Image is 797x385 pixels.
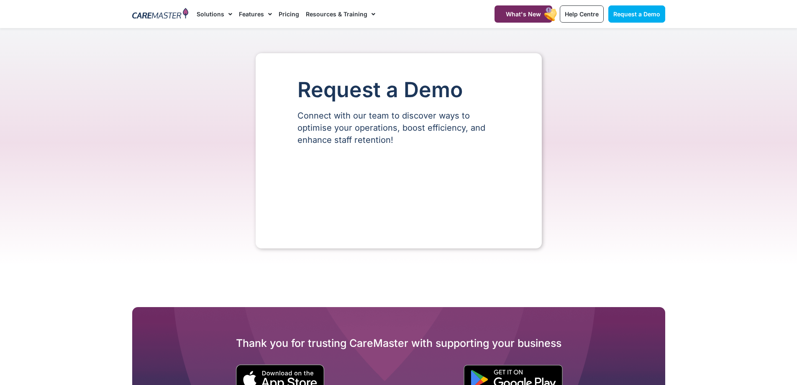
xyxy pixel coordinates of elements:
[565,10,599,18] span: Help Centre
[132,8,189,21] img: CareMaster Logo
[495,5,552,23] a: What's New
[297,78,500,101] h1: Request a Demo
[613,10,660,18] span: Request a Demo
[560,5,604,23] a: Help Centre
[297,160,500,223] iframe: Form 0
[506,10,541,18] span: What's New
[608,5,665,23] a: Request a Demo
[297,110,500,146] p: Connect with our team to discover ways to optimise your operations, boost efficiency, and enhance...
[132,336,665,350] h2: Thank you for trusting CareMaster with supporting your business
